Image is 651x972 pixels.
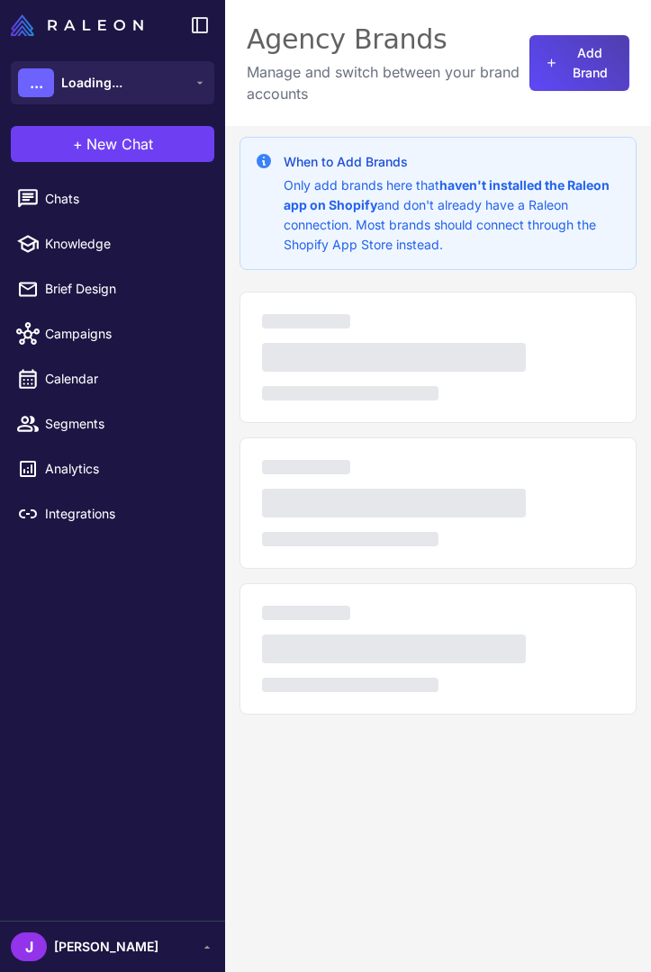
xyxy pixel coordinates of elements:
a: Knowledge [7,225,218,263]
p: Manage and switch between your brand accounts [247,61,529,104]
span: Chats [45,189,203,209]
a: Segments [7,405,218,443]
span: Knowledge [45,234,203,254]
div: Agency Brands [247,22,529,58]
strong: haven't installed the Raleon app on Shopify [284,177,610,212]
span: Campaigns [45,324,203,344]
a: Chats [7,180,218,218]
a: Calendar [7,360,218,398]
button: Add Brand [529,35,629,91]
span: Segments [45,414,203,434]
button: +New Chat [11,126,214,162]
span: [PERSON_NAME] [54,937,158,957]
span: Loading... [61,73,122,93]
h3: When to Add Brands [284,152,621,172]
span: Analytics [45,459,203,479]
a: Campaigns [7,315,218,353]
span: + [73,133,83,155]
a: Integrations [7,495,218,533]
span: New Chat [86,133,153,155]
a: Analytics [7,450,218,488]
a: Brief Design [7,270,218,308]
span: Brief Design [45,279,203,299]
span: Integrations [45,504,203,524]
button: ...Loading... [11,61,214,104]
span: Calendar [45,369,203,389]
img: Raleon Logo [11,14,143,36]
div: J [11,932,47,961]
div: ... [18,68,54,97]
p: Only add brands here that and don't already have a Raleon connection. Most brands should connect ... [284,175,621,255]
a: Raleon Logo [11,14,150,36]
